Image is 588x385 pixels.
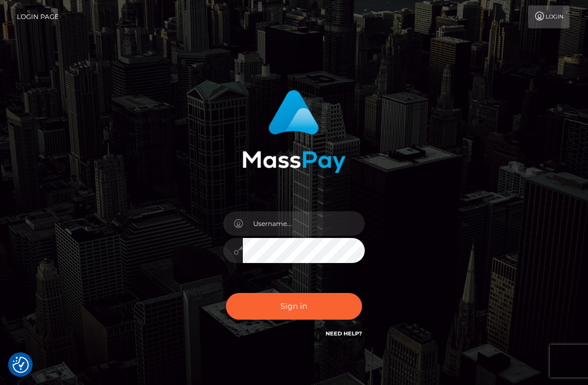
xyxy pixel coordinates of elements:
[226,293,362,320] button: Sign in
[13,357,29,373] button: Consent Preferences
[326,330,362,337] a: Need Help?
[17,5,59,28] a: Login Page
[528,5,569,28] a: Login
[13,357,29,373] img: Revisit consent button
[242,90,346,173] img: MassPay Login
[243,211,365,236] input: Username...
